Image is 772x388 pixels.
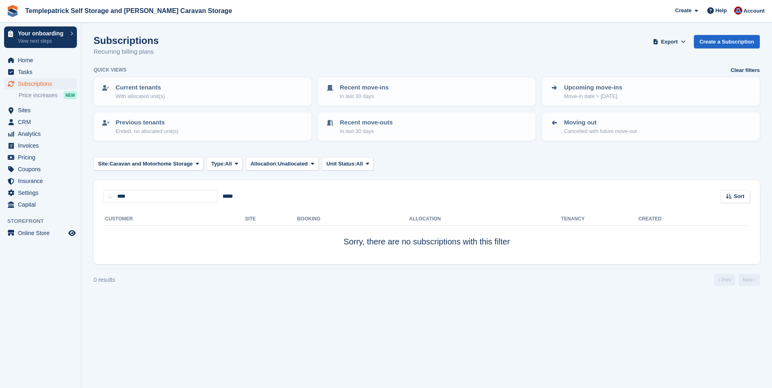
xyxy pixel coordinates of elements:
[744,7,765,15] span: Account
[4,78,77,89] a: menu
[639,213,750,226] th: Created
[18,66,67,78] span: Tasks
[7,217,81,225] span: Storefront
[207,157,243,170] button: Type: All
[4,163,77,175] a: menu
[7,5,19,17] img: stora-icon-8386f47178a22dfd0bd8f6a31ec36ba5ce8667c1dd55bd0f319d3a0aa187defe.svg
[4,54,77,66] a: menu
[409,213,561,226] th: Allocation
[564,92,622,100] p: Move-in date > [DATE]
[734,192,744,201] span: Sort
[18,54,67,66] span: Home
[4,152,77,163] a: menu
[94,47,159,57] p: Recurring billing plans
[340,127,393,135] p: In last 30 days
[67,228,77,238] a: Preview store
[4,199,77,210] a: menu
[343,237,510,246] span: Sorry, there are no subscriptions with this filter
[561,213,590,226] th: Tenancy
[4,175,77,187] a: menu
[4,140,77,151] a: menu
[250,160,278,168] span: Allocation:
[297,213,409,226] th: Booking
[4,116,77,128] a: menu
[356,160,363,168] span: All
[543,78,759,105] a: Upcoming move-ins Move-in date > [DATE]
[94,157,203,170] button: Site: Caravan and Motorhome Storage
[18,152,67,163] span: Pricing
[22,4,235,17] a: Templepatrick Self Storage and [PERSON_NAME] Caravan Storage
[4,66,77,78] a: menu
[319,113,535,140] a: Recent move-outs In last 30 days
[94,35,159,46] h1: Subscriptions
[543,113,759,140] a: Moving out Cancelled with future move-out
[340,83,389,92] p: Recent move-ins
[18,199,67,210] span: Capital
[116,83,165,92] p: Current tenants
[18,163,67,175] span: Coupons
[18,227,67,239] span: Online Store
[730,66,760,74] a: Clear filters
[4,227,77,239] a: menu
[98,160,109,168] span: Site:
[4,187,77,198] a: menu
[564,118,637,127] p: Moving out
[94,66,127,74] h6: Quick views
[18,105,67,116] span: Sites
[225,160,232,168] span: All
[564,127,637,135] p: Cancelled with future move-out
[652,35,687,48] button: Export
[564,83,622,92] p: Upcoming move-ins
[18,187,67,198] span: Settings
[19,92,58,99] span: Price increases
[116,127,179,135] p: Ended, no allocated unit(s)
[19,91,77,100] a: Price increases NEW
[18,78,67,89] span: Subscriptions
[340,118,393,127] p: Recent move-outs
[715,7,727,15] span: Help
[739,274,760,286] a: Next
[18,37,66,45] p: View next steps
[18,31,66,36] p: Your onboarding
[94,276,115,284] div: 0 results
[326,160,356,168] span: Unit Status:
[713,274,761,286] nav: Page
[18,128,67,140] span: Analytics
[63,91,77,99] div: NEW
[278,160,308,168] span: Unallocated
[4,105,77,116] a: menu
[694,35,760,48] a: Create a Subscription
[211,160,225,168] span: Type:
[103,213,245,226] th: Customer
[734,7,742,15] img: Leigh
[246,157,319,170] button: Allocation: Unallocated
[18,140,67,151] span: Invoices
[661,38,678,46] span: Export
[4,128,77,140] a: menu
[322,157,374,170] button: Unit Status: All
[340,92,389,100] p: In last 30 days
[94,78,311,105] a: Current tenants With allocated unit(s)
[94,113,311,140] a: Previous tenants Ended, no allocated unit(s)
[18,116,67,128] span: CRM
[109,160,192,168] span: Caravan and Motorhome Storage
[714,274,735,286] a: Previous
[116,118,179,127] p: Previous tenants
[4,26,77,48] a: Your onboarding View next steps
[675,7,691,15] span: Create
[245,213,297,226] th: Site
[18,175,67,187] span: Insurance
[319,78,535,105] a: Recent move-ins In last 30 days
[116,92,165,100] p: With allocated unit(s)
